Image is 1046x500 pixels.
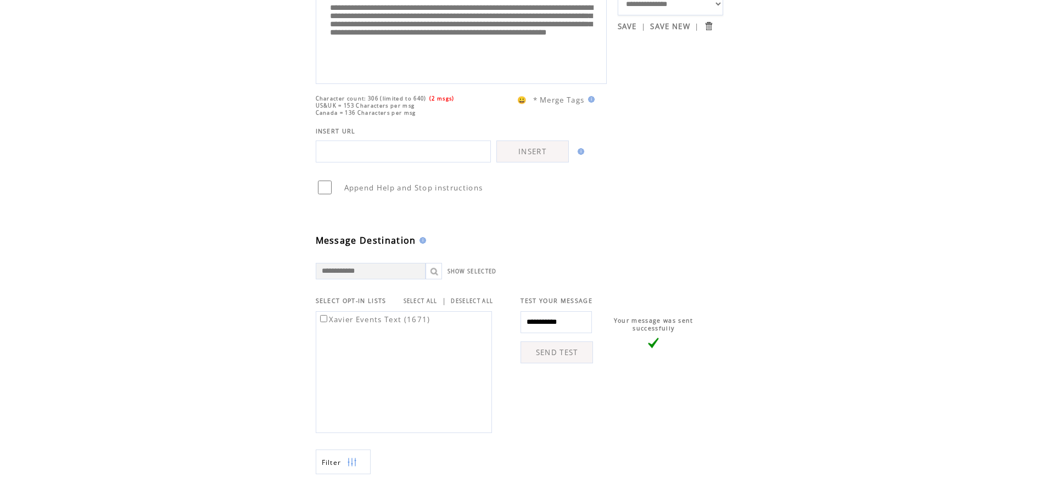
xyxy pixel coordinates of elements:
a: INSERT [496,141,569,162]
span: | [442,296,446,306]
img: help.gif [574,148,584,155]
a: SEND TEST [521,341,593,363]
input: Xavier Events Text (1671) [320,315,327,322]
img: filters.png [347,450,357,475]
input: Submit [703,21,714,31]
span: Canada = 136 Characters per msg [316,109,416,116]
img: help.gif [416,237,426,244]
span: * Merge Tags [533,95,585,105]
a: SHOW SELECTED [448,268,497,275]
span: US&UK = 153 Characters per msg [316,102,415,109]
span: (2 msgs) [429,95,455,102]
span: Append Help and Stop instructions [344,183,483,193]
span: 😀 [517,95,527,105]
span: TEST YOUR MESSAGE [521,297,592,305]
img: vLarge.png [648,338,659,349]
img: help.gif [585,96,595,103]
a: SAVE [618,21,637,31]
span: Message Destination [316,234,416,246]
span: Your message was sent successfully [614,317,693,332]
a: SELECT ALL [404,297,438,305]
span: INSERT URL [316,127,356,135]
label: Xavier Events Text (1671) [318,314,430,324]
a: Filter [316,450,371,474]
span: Show filters [322,458,342,467]
span: SELECT OPT-IN LISTS [316,297,387,305]
span: Character count: 306 (limited to 640) [316,95,427,102]
span: | [695,21,699,31]
a: DESELECT ALL [451,297,493,305]
span: | [641,21,646,31]
a: SAVE NEW [650,21,690,31]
